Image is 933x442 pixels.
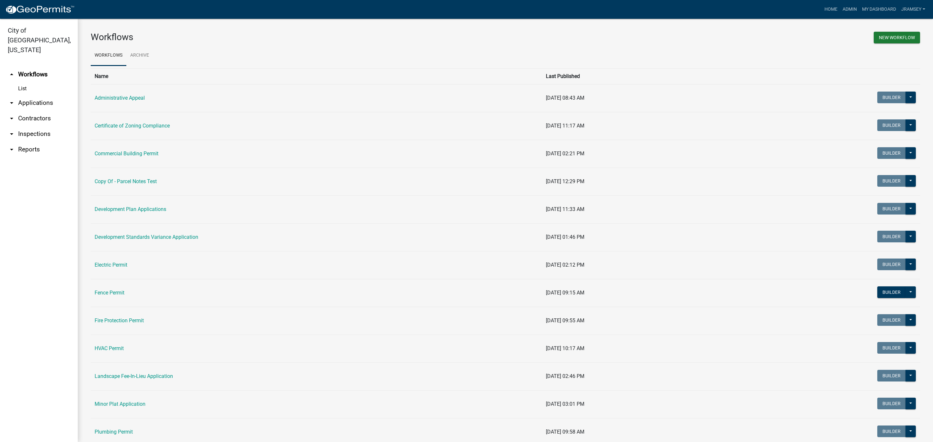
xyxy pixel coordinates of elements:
span: [DATE] 11:17 AM [546,123,584,129]
button: Builder [877,119,906,131]
a: Archive [126,45,153,66]
button: Builder [877,425,906,437]
button: Builder [877,92,906,103]
span: [DATE] 08:43 AM [546,95,584,101]
span: [DATE] 09:58 AM [546,429,584,435]
a: Home [822,3,840,16]
button: Builder [877,259,906,270]
button: Builder [877,342,906,354]
button: New Workflow [874,32,920,43]
a: Minor Plat Application [95,401,145,407]
button: Builder [877,175,906,187]
button: Builder [877,147,906,159]
a: Development Plan Applications [95,206,166,212]
a: HVAC Permit [95,345,124,351]
span: [DATE] 02:46 PM [546,373,584,379]
a: Certificate of Zoning Compliance [95,123,170,129]
a: My Dashboard [859,3,899,16]
span: [DATE] 01:46 PM [546,234,584,240]
span: [DATE] 03:01 PM [546,401,584,407]
a: Copy Of - Parcel Notes Test [95,178,157,184]
th: Last Published [542,68,730,84]
i: arrow_drop_down [8,115,16,122]
button: Builder [877,370,906,381]
a: Workflows [91,45,126,66]
button: Builder [877,314,906,326]
button: Builder [877,286,906,298]
a: Landscape Fee-In-Lieu Application [95,373,173,379]
a: Plumbing Permit [95,429,133,435]
th: Name [91,68,542,84]
h3: Workflows [91,32,501,43]
i: arrow_drop_down [8,146,16,153]
a: Development Standards Variance Application [95,234,198,240]
a: Administrative Appeal [95,95,145,101]
span: [DATE] 10:17 AM [546,345,584,351]
span: [DATE] 02:21 PM [546,150,584,157]
a: Commercial Building Permit [95,150,158,157]
i: arrow_drop_down [8,130,16,138]
button: Builder [877,398,906,409]
span: [DATE] 12:29 PM [546,178,584,184]
a: Fire Protection Permit [95,317,144,324]
a: Admin [840,3,859,16]
i: arrow_drop_up [8,71,16,78]
span: [DATE] 09:55 AM [546,317,584,324]
span: [DATE] 02:12 PM [546,262,584,268]
a: Electric Permit [95,262,127,268]
button: Builder [877,231,906,242]
span: [DATE] 09:15 AM [546,290,584,296]
a: jramsey [899,3,928,16]
span: [DATE] 11:33 AM [546,206,584,212]
i: arrow_drop_down [8,99,16,107]
a: Fence Permit [95,290,124,296]
button: Builder [877,203,906,215]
